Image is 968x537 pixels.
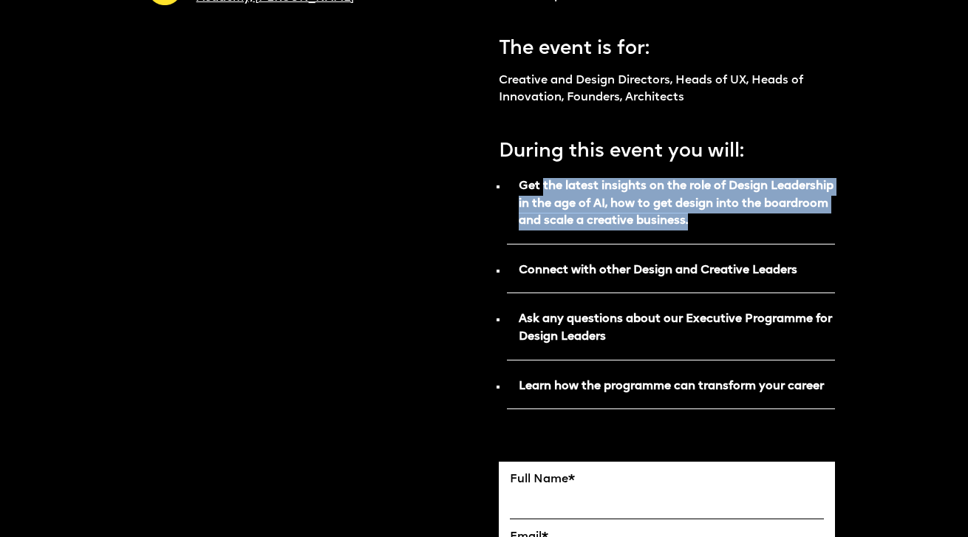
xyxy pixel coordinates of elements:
label: Full Name [510,473,824,487]
p: Creative and Design Directors, Heads of UX, Heads of Innovation, Founders, Architects [499,72,835,107]
p: During this event you will: [499,129,835,166]
strong: Ask any questions about our Executive Programme for Design Leaders [519,313,832,343]
p: The event is for: [499,27,835,64]
strong: Get the latest insights on the role of Design Leadership in the age of AI, how to get design into... [519,180,834,227]
strong: Connect with other Design and Creative Leaders [519,264,797,276]
strong: Learn how the programme can transform your career [519,380,824,392]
